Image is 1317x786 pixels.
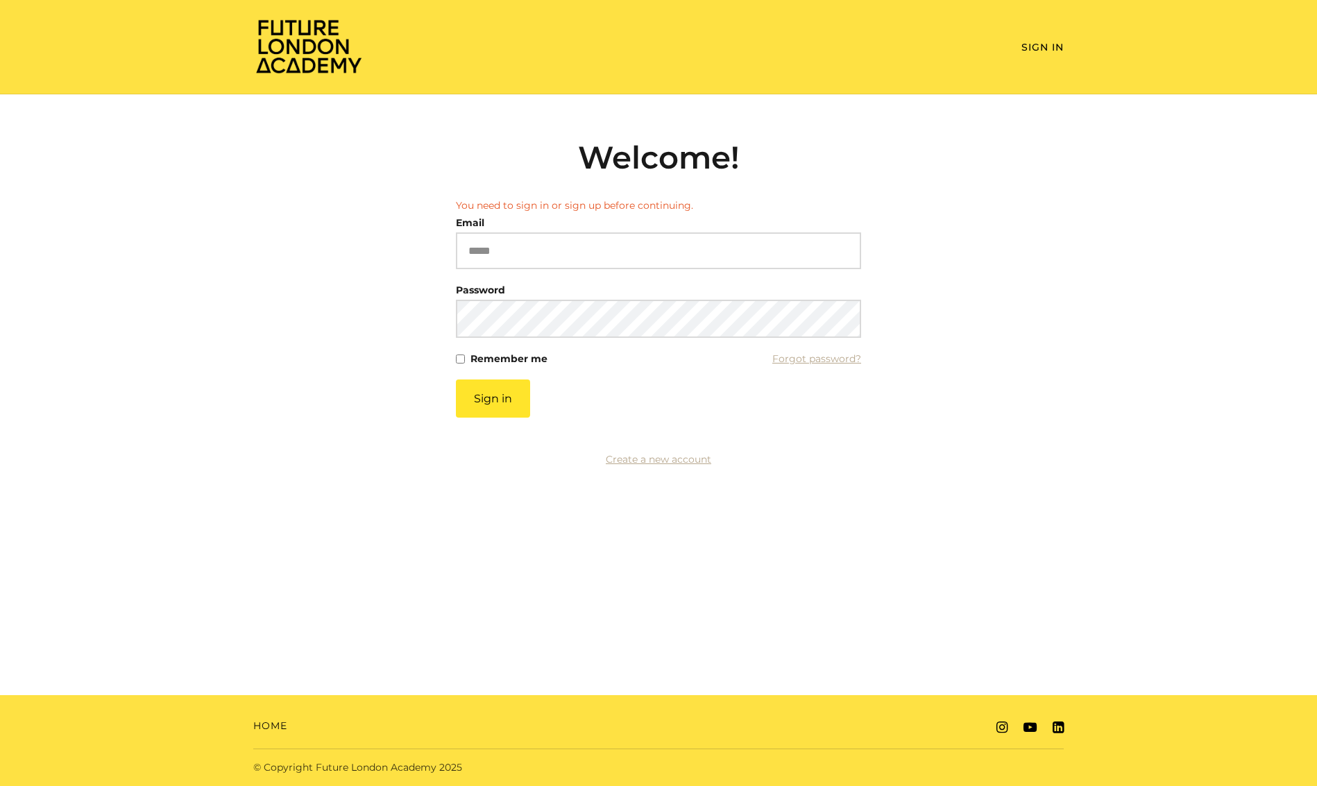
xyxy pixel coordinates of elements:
label: Remember me [470,349,547,368]
a: Home [253,719,287,733]
div: © Copyright Future London Academy 2025 [242,760,658,775]
button: Sign in [456,379,530,418]
a: Sign In [1021,41,1064,53]
label: If you are a human, ignore this field [456,379,468,746]
label: Email [456,213,484,232]
label: Password [456,280,505,300]
a: Forgot password? [772,349,861,368]
img: Home Page [253,18,364,74]
a: Create a new account [606,453,711,465]
li: You need to sign in or sign up before continuing. [456,198,861,213]
h2: Welcome! [456,139,861,176]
